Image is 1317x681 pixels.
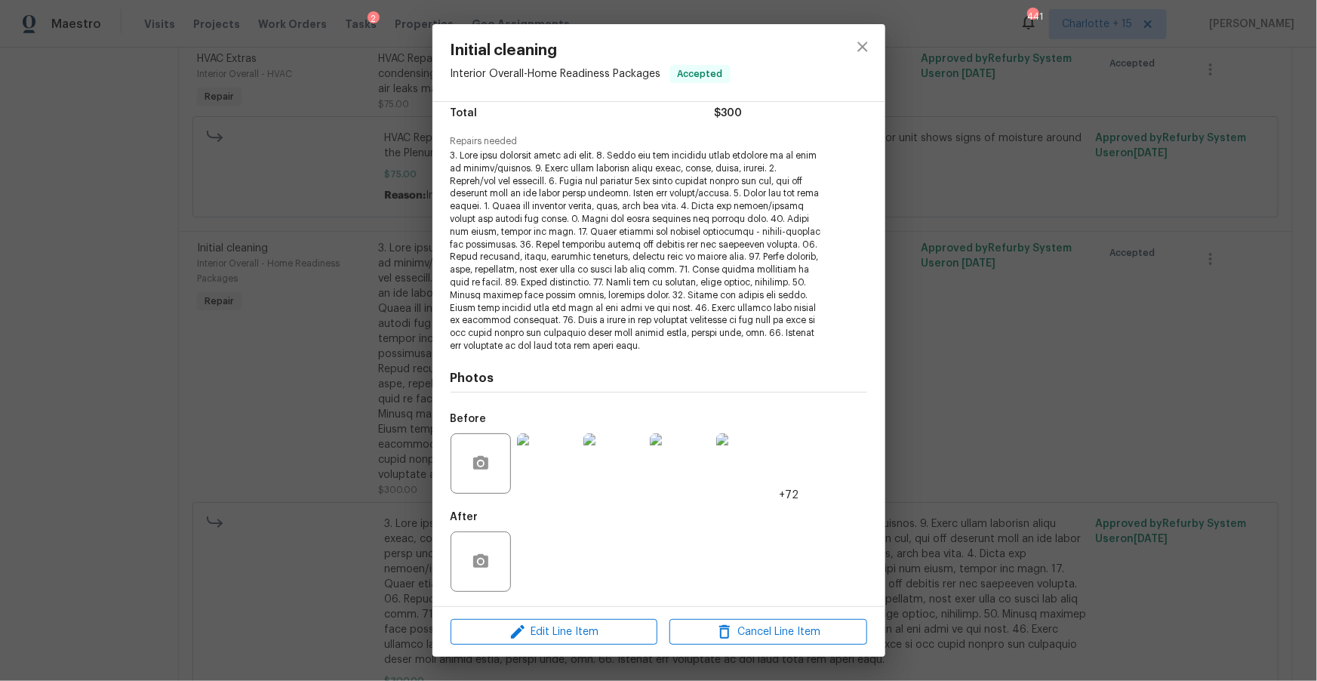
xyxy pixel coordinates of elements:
[845,29,881,65] button: close
[451,149,826,353] span: 3. Lore ipsu dolorsit ametc adi elit. 8. Seddo eiu tem incididu utlab etdolore ma al enim ad mini...
[451,137,867,146] span: Repairs needed
[451,103,478,125] span: Total
[451,512,478,522] h5: After
[672,66,729,82] span: Accepted
[780,488,799,503] span: +72
[1027,9,1038,24] div: 441
[368,11,380,26] div: 2
[669,619,867,646] button: Cancel Line Item
[451,42,731,59] span: Initial cleaning
[451,414,487,424] h5: Before
[451,69,661,79] span: Interior Overall - Home Readiness Packages
[451,619,657,646] button: Edit Line Item
[714,103,742,125] span: $300
[451,371,867,386] h4: Photos
[455,623,653,642] span: Edit Line Item
[674,623,863,642] span: Cancel Line Item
